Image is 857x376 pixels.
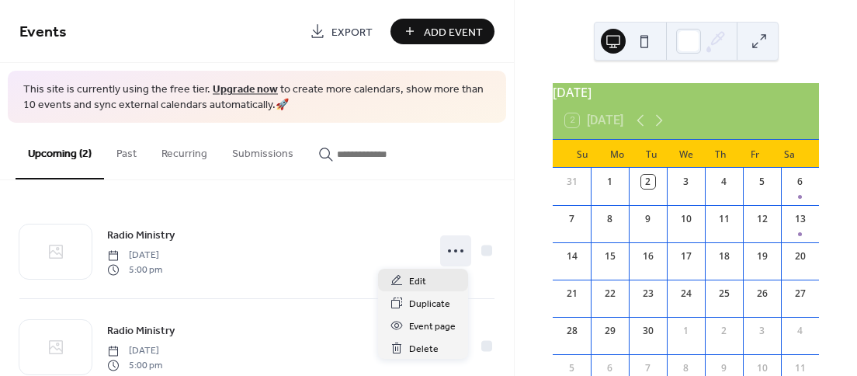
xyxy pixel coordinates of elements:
div: 24 [679,287,693,301]
div: 18 [717,249,731,263]
div: 3 [679,175,693,189]
a: Radio Ministry [107,322,175,339]
button: Upcoming (2) [16,123,104,179]
button: Past [104,123,149,178]
span: This site is currently using the free tier. to create more calendars, show more than 10 events an... [23,82,491,113]
div: 11 [717,212,731,226]
span: [DATE] [107,249,162,263]
div: We [669,140,703,168]
div: 1 [603,175,617,189]
div: 21 [565,287,579,301]
div: Sa [772,140,807,168]
a: Export [298,19,384,44]
span: Export [331,24,373,40]
div: 30 [641,324,655,338]
div: Mo [600,140,634,168]
div: 4 [717,175,731,189]
div: 20 [793,249,807,263]
div: 11 [793,361,807,375]
div: 13 [793,212,807,226]
div: 4 [793,324,807,338]
div: Fr [737,140,772,168]
div: 29 [603,324,617,338]
div: 7 [641,361,655,375]
div: 31 [565,175,579,189]
div: 6 [603,361,617,375]
span: Events [19,17,67,47]
button: Add Event [390,19,494,44]
div: 6 [793,175,807,189]
div: 15 [603,249,617,263]
div: 25 [717,287,731,301]
div: 12 [755,212,769,226]
span: 5:00 pm [107,358,162,372]
div: 9 [641,212,655,226]
div: 16 [641,249,655,263]
div: 3 [755,324,769,338]
div: 2 [641,175,655,189]
div: 1 [679,324,693,338]
div: 17 [679,249,693,263]
div: 26 [755,287,769,301]
div: 14 [565,249,579,263]
div: 27 [793,287,807,301]
div: Tu [634,140,668,168]
div: 5 [755,175,769,189]
div: 23 [641,287,655,301]
button: Submissions [220,123,306,178]
button: Recurring [149,123,220,178]
div: 10 [679,212,693,226]
span: [DATE] [107,344,162,358]
span: Duplicate [409,296,450,312]
div: 5 [565,361,579,375]
div: [DATE] [553,83,819,102]
div: 22 [603,287,617,301]
a: Upgrade now [213,79,278,100]
span: Add Event [424,24,483,40]
div: 8 [679,361,693,375]
span: Event page [409,319,456,335]
div: Su [565,140,599,168]
div: 9 [717,361,731,375]
div: 7 [565,212,579,226]
a: Radio Ministry [107,226,175,244]
span: Radio Ministry [107,228,175,244]
div: 19 [755,249,769,263]
span: Delete [409,341,439,357]
span: Edit [409,273,426,290]
span: Radio Ministry [107,323,175,339]
div: 28 [565,324,579,338]
div: 8 [603,212,617,226]
div: 2 [717,324,731,338]
div: 10 [755,361,769,375]
div: Th [703,140,737,168]
span: 5:00 pm [107,263,162,277]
